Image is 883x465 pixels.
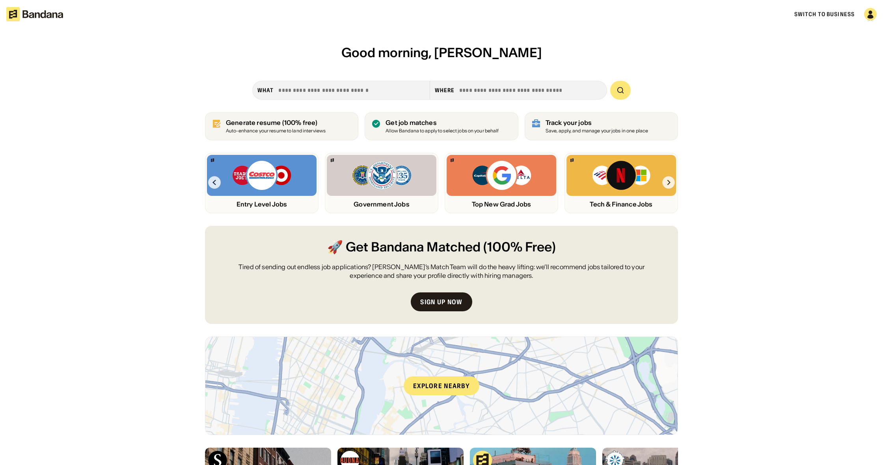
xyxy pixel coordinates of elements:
a: Sign up now [411,292,472,311]
a: Bandana logoCapital One, Google, Delta logosTop New Grad Jobs [445,153,558,213]
div: Auto-enhance your resume to land interviews [226,128,326,134]
a: Track your jobs Save, apply, and manage your jobs in one place [525,112,678,140]
img: Bandana logo [331,158,334,162]
div: Explore nearby [404,376,479,395]
img: Capital One, Google, Delta logos [471,160,531,191]
img: Trader Joe’s, Costco, Target logos [232,160,292,191]
span: (100% free) [282,119,318,126]
div: Top New Grad Jobs [447,201,556,208]
a: Switch to Business [794,11,855,18]
div: Sign up now [420,299,462,305]
img: Bandana logo [211,158,214,162]
div: Save, apply, and manage your jobs in one place [546,128,648,134]
span: Good morning, [PERSON_NAME] [341,45,542,61]
span: (100% Free) [483,238,556,256]
img: Right Arrow [662,176,675,189]
div: Generate resume [226,119,326,126]
img: Left Arrow [208,176,221,189]
img: FBI, DHS, MWRD logos [352,160,412,191]
a: Explore nearby [205,337,678,435]
img: Bandana logo [570,158,574,162]
a: Get job matches Allow Bandana to apply to select jobs on your behalf [365,112,518,140]
img: Bandana logotype [6,7,63,21]
div: Entry Level Jobs [207,201,317,208]
img: Bandana logo [451,158,454,162]
div: Tech & Finance Jobs [566,201,676,208]
div: Track your jobs [546,119,648,126]
a: Generate resume (100% free)Auto-enhance your resume to land interviews [205,112,358,140]
div: what [257,87,274,94]
span: 🚀 Get Bandana Matched [327,238,481,256]
div: Allow Bandana to apply to select jobs on your behalf [386,128,499,134]
div: Government Jobs [327,201,436,208]
img: Bank of America, Netflix, Microsoft logos [592,160,651,191]
a: Bandana logoTrader Joe’s, Costco, Target logosEntry Level Jobs [205,153,319,213]
div: Where [435,87,455,94]
a: Bandana logoFBI, DHS, MWRD logosGovernment Jobs [325,153,438,213]
div: Get job matches [386,119,499,126]
div: Tired of sending out endless job applications? [PERSON_NAME]’s Match Team will do the heavy lifti... [224,262,659,280]
a: Bandana logoBank of America, Netflix, Microsoft logosTech & Finance Jobs [564,153,678,213]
